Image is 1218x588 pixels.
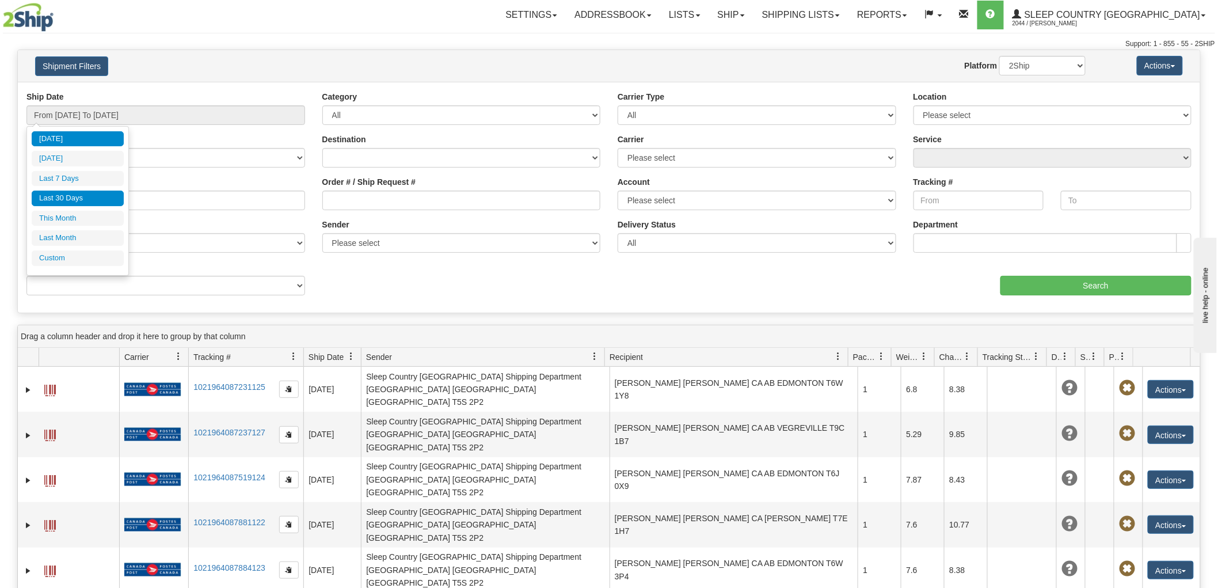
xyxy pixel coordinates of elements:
[871,347,891,366] a: Packages filter column settings
[1137,56,1183,75] button: Actions
[124,351,149,363] span: Carrier
[26,91,64,103] label: Ship Date
[303,367,361,412] td: [DATE]
[3,3,54,32] img: logo2044.jpg
[279,426,299,443] button: Copy to clipboard
[913,176,953,188] label: Tracking #
[1061,426,1078,442] span: Unknown
[35,56,108,76] button: Shipment Filters
[124,427,181,442] img: 20 - Canada Post
[913,91,947,103] label: Location
[915,347,934,366] a: Weight filter column settings
[858,367,901,412] td: 1
[361,412,610,457] td: Sleep Country [GEOGRAPHIC_DATA] Shipping Department [GEOGRAPHIC_DATA] [GEOGRAPHIC_DATA] [GEOGRAPH...
[279,471,299,488] button: Copy to clipboard
[44,470,56,488] a: Label
[284,347,303,366] a: Tracking # filter column settings
[303,502,361,547] td: [DATE]
[22,565,34,576] a: Expand
[944,502,987,547] td: 10.77
[497,1,566,29] a: Settings
[1119,516,1135,532] span: Pickup Not Assigned
[1080,351,1090,363] span: Shipment Issues
[124,472,181,487] img: 20 - Canada Post
[124,382,181,397] img: 20 - Canada Post
[944,367,987,412] td: 8.38
[1148,515,1194,534] button: Actions
[44,515,56,533] a: Label
[193,428,265,437] a: 1021964087237127
[1148,380,1194,399] button: Actions
[1061,191,1192,210] input: To
[901,367,944,412] td: 6.8
[303,457,361,502] td: [DATE]
[1061,380,1078,396] span: Unknown
[361,367,610,412] td: Sleep Country [GEOGRAPHIC_DATA] Shipping Department [GEOGRAPHIC_DATA] [GEOGRAPHIC_DATA] [GEOGRAPH...
[913,134,942,145] label: Service
[44,380,56,398] a: Label
[32,171,124,187] li: Last 7 Days
[22,519,34,531] a: Expand
[22,384,34,396] a: Expand
[858,412,901,457] td: 1
[32,251,124,266] li: Custom
[124,518,181,532] img: 20 - Canada Post
[610,502,858,547] td: [PERSON_NAME] [PERSON_NAME] CA [PERSON_NAME] T7E 1H7
[366,351,392,363] span: Sender
[32,131,124,147] li: [DATE]
[896,351,920,363] span: Weight
[279,562,299,579] button: Copy to clipboard
[660,1,709,29] a: Lists
[858,457,901,502] td: 1
[279,381,299,398] button: Copy to clipboard
[193,563,265,572] a: 1021964087884123
[1027,347,1046,366] a: Tracking Status filter column settings
[3,39,1215,49] div: Support: 1 - 855 - 55 - 2SHIP
[618,219,676,230] label: Delivery Status
[753,1,848,29] a: Shipping lists
[322,91,357,103] label: Category
[1192,235,1217,352] iframe: chat widget
[1119,471,1135,487] span: Pickup Not Assigned
[901,502,944,547] td: 7.6
[309,351,344,363] span: Ship Date
[944,412,987,457] td: 9.85
[361,502,610,547] td: Sleep Country [GEOGRAPHIC_DATA] Shipping Department [GEOGRAPHIC_DATA] [GEOGRAPHIC_DATA] [GEOGRAPH...
[124,563,181,577] img: 20 - Canada Post
[1061,561,1078,577] span: Unknown
[610,351,643,363] span: Recipient
[858,502,901,547] td: 1
[1004,1,1215,29] a: Sleep Country [GEOGRAPHIC_DATA] 2044 / [PERSON_NAME]
[944,457,987,502] td: 8.43
[1013,18,1099,29] span: 2044 / [PERSON_NAME]
[983,351,1033,363] span: Tracking Status
[193,518,265,527] a: 1021964087881122
[585,347,604,366] a: Sender filter column settings
[965,60,998,71] label: Platform
[32,191,124,206] li: Last 30 Days
[1056,347,1075,366] a: Delivery Status filter column settings
[913,191,1044,210] input: From
[958,347,977,366] a: Charge filter column settings
[618,176,650,188] label: Account
[193,473,265,482] a: 1021964087519124
[828,347,848,366] a: Recipient filter column settings
[32,230,124,246] li: Last Month
[322,176,416,188] label: Order # / Ship Request #
[44,424,56,443] a: Label
[1061,471,1078,487] span: Unknown
[913,219,958,230] label: Department
[279,516,299,533] button: Copy to clipboard
[44,560,56,579] a: Label
[1000,276,1192,295] input: Search
[1119,561,1135,577] span: Pickup Not Assigned
[1084,347,1104,366] a: Shipment Issues filter column settings
[341,347,361,366] a: Ship Date filter column settings
[901,412,944,457] td: 5.29
[848,1,916,29] a: Reports
[193,382,265,392] a: 1021964087231125
[1119,380,1135,396] span: Pickup Not Assigned
[303,412,361,457] td: [DATE]
[18,325,1200,348] div: grid grouping header
[1113,347,1133,366] a: Pickup Status filter column settings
